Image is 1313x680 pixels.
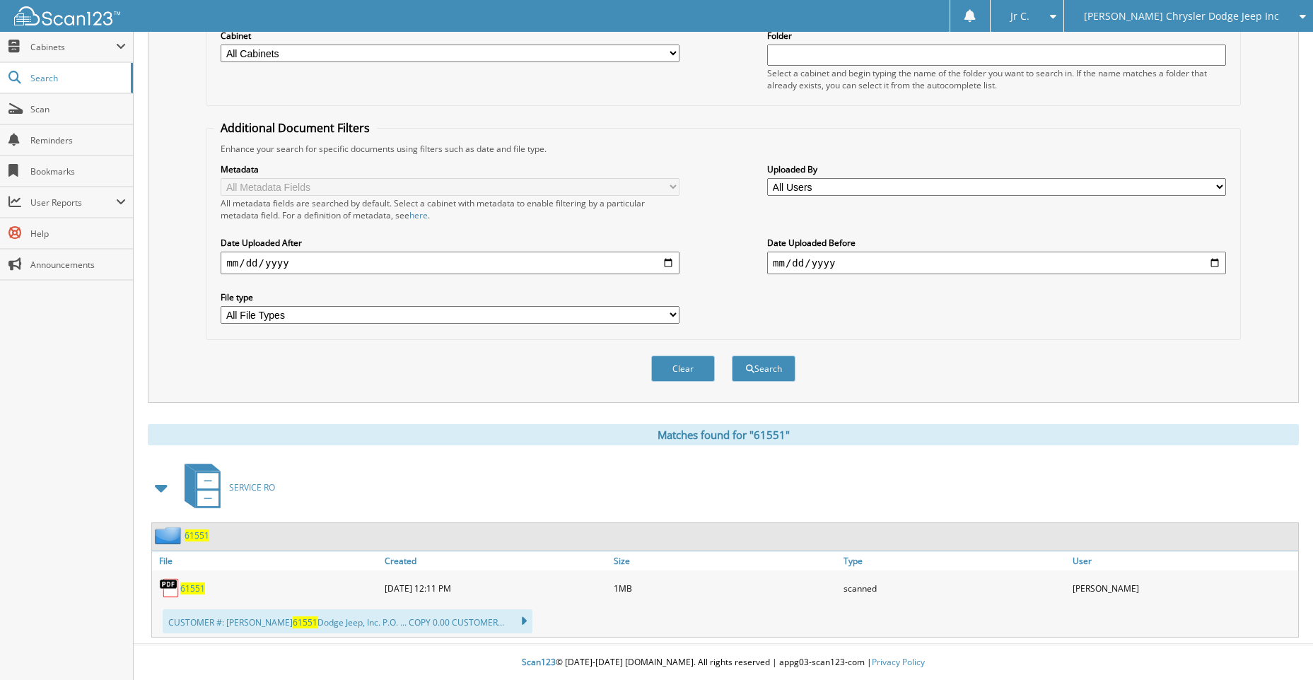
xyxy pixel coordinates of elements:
button: Search [732,356,795,382]
span: Announcements [30,259,126,271]
div: scanned [840,574,1069,602]
a: File [152,551,381,570]
label: Cabinet [221,30,679,42]
div: All metadata fields are searched by default. Select a cabinet with metadata to enable filtering b... [221,197,679,221]
a: Size [610,551,839,570]
div: 1MB [610,574,839,602]
span: User Reports [30,197,116,209]
div: [PERSON_NAME] [1069,574,1298,602]
a: Type [840,551,1069,570]
label: Date Uploaded After [221,237,679,249]
div: [DATE] 12:11 PM [381,574,610,602]
legend: Additional Document Filters [214,120,377,136]
a: SERVICE RO [176,459,275,515]
div: Select a cabinet and begin typing the name of the folder you want to search in. If the name match... [767,67,1226,91]
a: 61551 [185,529,209,541]
img: scan123-logo-white.svg [14,6,120,25]
button: Clear [651,356,715,382]
span: Scan123 [522,656,556,668]
a: User [1069,551,1298,570]
label: Uploaded By [767,163,1226,175]
span: Bookmarks [30,165,126,177]
label: Date Uploaded Before [767,237,1226,249]
span: [PERSON_NAME] Chrysler Dodge Jeep Inc [1084,12,1279,20]
a: here [409,209,428,221]
label: Metadata [221,163,679,175]
iframe: Chat Widget [1242,612,1313,680]
label: File type [221,291,679,303]
span: SERVICE RO [229,481,275,493]
span: 61551 [293,616,317,628]
div: CUSTOMER #: [PERSON_NAME] Dodge Jeep, Inc. P.O. ... COPY 0.00 CUSTOMER... [163,609,532,633]
input: end [767,252,1226,274]
div: Enhance your search for specific documents using filters such as date and file type. [214,143,1232,155]
input: start [221,252,679,274]
span: Scan [30,103,126,115]
label: Folder [767,30,1226,42]
span: Cabinets [30,41,116,53]
div: © [DATE]-[DATE] [DOMAIN_NAME]. All rights reserved | appg03-scan123-com | [134,645,1313,680]
a: Created [381,551,610,570]
img: folder2.png [155,527,185,544]
span: Help [30,228,126,240]
a: Privacy Policy [872,656,925,668]
img: PDF.png [159,578,180,599]
span: Jr C. [1010,12,1029,20]
a: 61551 [180,582,205,594]
span: Search [30,72,124,84]
div: Matches found for "61551" [148,424,1299,445]
span: Reminders [30,134,126,146]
